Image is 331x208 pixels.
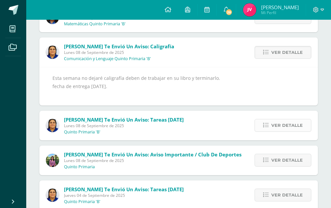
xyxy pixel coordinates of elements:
p: Quinto Primaria 'B' [64,129,100,135]
img: 50160636c8645c56db84f77601761a06.png [46,154,59,167]
span: Lunes 08 de Septiembre de 2025 [64,158,241,163]
div: Esta semana no dejaré caligrafía deben de trabajar en su libro y terminarlo. fecha de entrega [DA... [52,74,305,99]
span: Lunes 08 de Septiembre de 2025 [64,123,184,128]
span: Ver detalle [271,46,303,58]
span: [PERSON_NAME] te envió un aviso: Aviso Importante / Club de deportes [64,151,241,158]
p: Comunicación y Lenguaje Quinto Primaria 'B' [64,56,151,61]
span: Lunes 08 de Septiembre de 2025 [64,50,174,55]
img: 18999b0c88c0c89f4036395265363e11.png [46,119,59,132]
img: 18999b0c88c0c89f4036395265363e11.png [46,189,59,202]
span: 28 [225,9,233,16]
span: Ver detalle [271,189,303,201]
span: [PERSON_NAME] te envió un aviso: Tareas [DATE] [64,116,184,123]
span: [PERSON_NAME] te envió un aviso: Tareas [DATE] [64,186,184,193]
span: Mi Perfil [261,10,299,15]
p: Quinto Primaria 'B' [64,199,100,204]
img: 949a1c422ca3a238a8a780eed1e7fe8c.png [243,3,256,16]
span: [PERSON_NAME] te envió un aviso: caligrafía [64,43,174,50]
p: Quinto Primaria [64,164,95,170]
span: [PERSON_NAME] [261,4,299,11]
span: Jueves 04 de Septiembre de 2025 [64,193,184,198]
img: 18999b0c88c0c89f4036395265363e11.png [46,46,59,59]
span: Ver detalle [271,154,303,166]
p: Matemáticas Quinto Primaria 'B' [64,21,126,27]
span: Ver detalle [271,119,303,131]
